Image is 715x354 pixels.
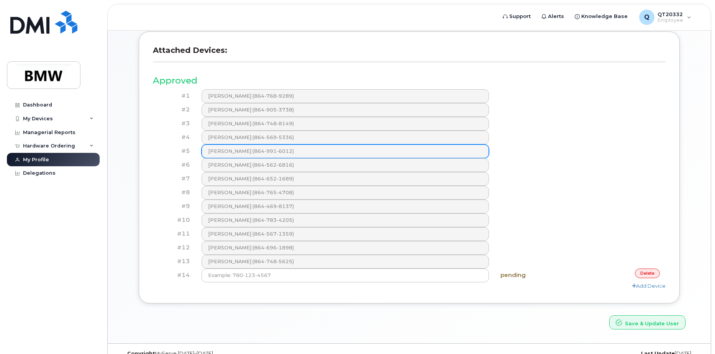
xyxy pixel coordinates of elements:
h4: #12 [159,244,190,251]
h4: #14 [159,272,190,279]
span: QT20332 [658,11,683,17]
iframe: Messenger Launcher [682,321,709,348]
a: Alerts [536,9,569,24]
span: Knowledge Base [581,13,628,20]
span: Q [644,13,649,22]
h4: pending [500,272,574,279]
h4: #3 [159,120,190,127]
h4: #11 [159,231,190,237]
span: Employee [658,17,683,23]
h4: #8 [159,189,190,196]
h4: #6 [159,162,190,168]
h3: Attached Devices: [153,46,666,62]
h4: #9 [159,203,190,210]
h4: #4 [159,134,190,141]
h4: #5 [159,148,190,154]
div: QT20332 [634,10,697,25]
a: Add Device [632,283,666,289]
h3: Approved [153,76,666,85]
h4: #1 [159,93,190,99]
h4: #13 [159,258,190,265]
input: Example: 780-123-4567 [202,269,489,282]
a: Knowledge Base [569,9,633,24]
h4: #2 [159,107,190,113]
button: Save & Update User [609,315,685,329]
a: delete [635,269,660,278]
h4: #10 [159,217,190,223]
a: Support [497,9,536,24]
h4: #7 [159,175,190,182]
span: Support [509,13,531,20]
span: Alerts [548,13,564,20]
